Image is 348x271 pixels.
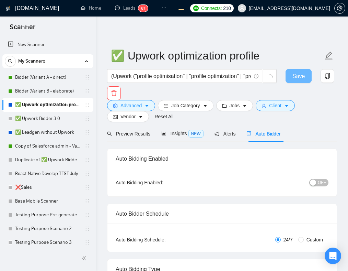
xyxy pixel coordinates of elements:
button: Save [286,69,312,83]
a: Testing Purpose Pre-generated 1 [15,208,80,222]
span: 24/7 [281,236,295,243]
button: settingAdvancedcaret-down [107,100,155,111]
span: caret-down [138,114,143,119]
span: Connects: [201,4,222,12]
span: Job Category [171,102,200,109]
span: delete [107,90,120,96]
span: Preview Results [107,131,150,137]
button: delete [107,86,121,100]
span: Auto Bidder [246,131,280,137]
span: holder [84,75,90,80]
span: search [107,131,112,136]
button: idcardVendorcaret-down [107,111,149,122]
span: search [5,59,15,64]
span: Alerts [214,131,236,137]
a: ✅ Upwork optimization profile [15,98,80,112]
span: My Scanners [18,54,45,68]
li: New Scanner [2,38,93,52]
sup: 61 [138,5,148,12]
a: Duplicate of ✅ Upwork Bidder 3.0 [15,153,80,167]
a: ✅ Leadgen without Upwork [15,126,80,139]
a: Base Mobile Scanner [15,194,80,208]
input: Scanner name... [111,47,323,64]
button: userClientcaret-down [256,100,295,111]
span: Client [269,102,281,109]
button: folderJobscaret-down [216,100,253,111]
span: notification [214,131,219,136]
span: Custom [304,236,326,243]
span: area-chart [161,131,166,136]
span: NEW [188,130,204,138]
button: search [5,56,16,67]
span: Save [292,72,305,80]
span: Advanced [120,102,142,109]
div: Auto Bidder Schedule [116,204,328,224]
span: user [262,103,266,108]
button: barsJob Categorycaret-down [158,100,213,111]
span: ellipsis [162,6,166,10]
a: Testing Purpose Scenario 3 [15,236,80,249]
span: holder [84,143,90,149]
div: Open Intercom Messenger [325,248,341,264]
span: holder [84,116,90,121]
a: Bidder (Variant A - direct) [15,71,80,84]
span: loading [267,74,273,80]
span: info-circle [254,74,258,78]
span: user [240,6,244,11]
span: caret-down [144,103,149,108]
span: caret-down [284,103,289,108]
img: logo [6,3,11,14]
span: Vendor [120,113,136,120]
span: holder [84,240,90,245]
a: Bidder (Variant B - elaborate) [15,84,80,98]
span: robot [246,131,251,136]
a: Copy of Salesforce admin - Variant A [15,139,80,153]
span: caret-down [242,103,247,108]
span: holder [84,171,90,176]
span: 6 [141,6,143,11]
span: holder [84,198,90,204]
a: ✅ Upwork Bidder 3.0 [15,112,80,126]
span: Insights [161,131,203,136]
img: upwork-logo.png [193,6,199,11]
span: idcard [113,114,118,119]
input: Search Freelance Jobs... [111,72,251,80]
a: ❌Sales [15,181,80,194]
span: 1 [143,6,145,11]
span: 210 [223,4,231,12]
span: setting [113,103,118,108]
span: holder [84,212,90,218]
button: copy [321,69,334,83]
span: holder [84,157,90,163]
button: setting [334,3,345,14]
span: setting [335,6,345,11]
span: holder [84,130,90,135]
span: holder [84,226,90,231]
a: Reset All [154,113,173,120]
span: caret-down [203,103,208,108]
a: setting [334,6,345,11]
span: bars [164,103,169,108]
span: Jobs [230,102,240,109]
div: Auto Bidding Enabled: [116,179,187,186]
span: folder [222,103,227,108]
span: edit [324,51,333,60]
a: messageLeads61 [115,5,148,11]
a: React Native Develop TEST July [15,167,80,181]
span: holder [84,102,90,108]
span: holder [84,88,90,94]
a: Testing Purpose Scenario 2 [15,222,80,236]
span: holder [84,185,90,190]
div: Auto Bidding Enabled [116,149,328,169]
div: Auto Bidding Schedule: [116,236,187,243]
span: double-left [82,255,89,262]
span: OFF [318,179,326,186]
a: homeHome [81,5,101,11]
a: New Scanner [8,38,88,52]
span: Scanner [4,22,41,36]
span: copy [321,73,334,79]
